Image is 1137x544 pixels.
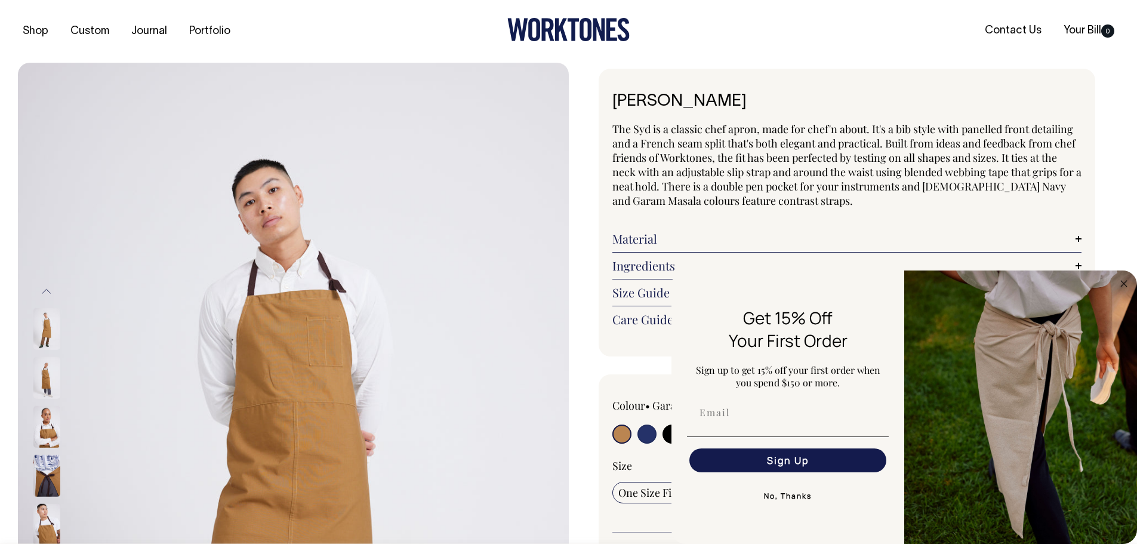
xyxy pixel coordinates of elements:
a: Your Bill0 [1059,21,1119,41]
img: garam-masala [33,308,60,350]
button: Previous [38,278,56,305]
label: Garam Masala [652,398,721,413]
a: Custom [66,21,114,41]
a: Shop [18,21,53,41]
div: Colour [612,398,800,413]
a: Ingredients [612,259,1082,273]
span: • [645,398,650,413]
a: Size Guide [612,285,1082,300]
button: Sign Up [689,448,886,472]
button: Close dialog [1117,276,1131,291]
span: Your First Order [729,329,848,352]
a: Care Guide [612,312,1082,327]
img: 5e34ad8f-4f05-4173-92a8-ea475ee49ac9.jpeg [904,271,1137,544]
input: One Size Fits All [612,482,700,503]
span: One Size Fits All [618,485,694,500]
div: Size [612,459,1082,473]
img: garam-masala [33,357,60,399]
a: Contact Us [980,21,1046,41]
img: garam-masala [33,455,60,497]
span: Sign up to get 15% off your first order when you spend $150 or more. [696,364,880,389]
a: Material [612,232,1082,246]
div: FLYOUT Form [671,271,1137,544]
span: 0 [1101,24,1114,38]
span: Get 15% Off [743,306,833,329]
a: Journal [127,21,172,41]
h1: [PERSON_NAME] [612,93,1082,111]
img: underline [687,437,889,437]
span: The Syd is a classic chef apron, made for chef'n about. It's a bib style with panelled front deta... [612,122,1081,208]
button: No, Thanks [687,484,889,508]
input: Email [689,401,886,425]
a: Portfolio [184,21,235,41]
img: garam-masala [33,406,60,448]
